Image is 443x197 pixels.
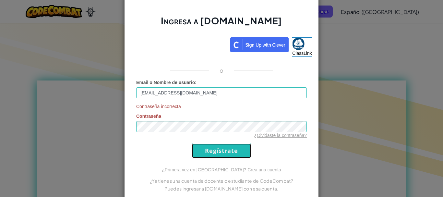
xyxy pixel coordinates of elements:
input: Regístrate [192,143,251,158]
span: Contraseña incorrecta [136,103,307,110]
span: ClassLink [292,51,312,56]
p: o [220,67,223,74]
img: clever_sso_button@2x.png [230,37,289,52]
img: classlink-logo-small.png [292,38,305,50]
h2: Ingresa a [DOMAIN_NAME] [136,15,307,33]
a: ¿Primera vez en [GEOGRAPHIC_DATA]? Crea una cuenta [162,167,281,172]
label: : [136,79,197,86]
span: Contraseña [136,114,161,119]
p: Puedes ingresar a [DOMAIN_NAME] con esa cuenta. [136,185,307,192]
iframe: Botón Iniciar sesión con Google [127,37,230,51]
p: ¿Ya tienes una cuenta de docente o estudiante de CodeCombat? [136,177,307,185]
a: ¿Olvidaste la contraseña? [254,133,307,138]
span: Email o Nombre de usuario [136,80,195,85]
